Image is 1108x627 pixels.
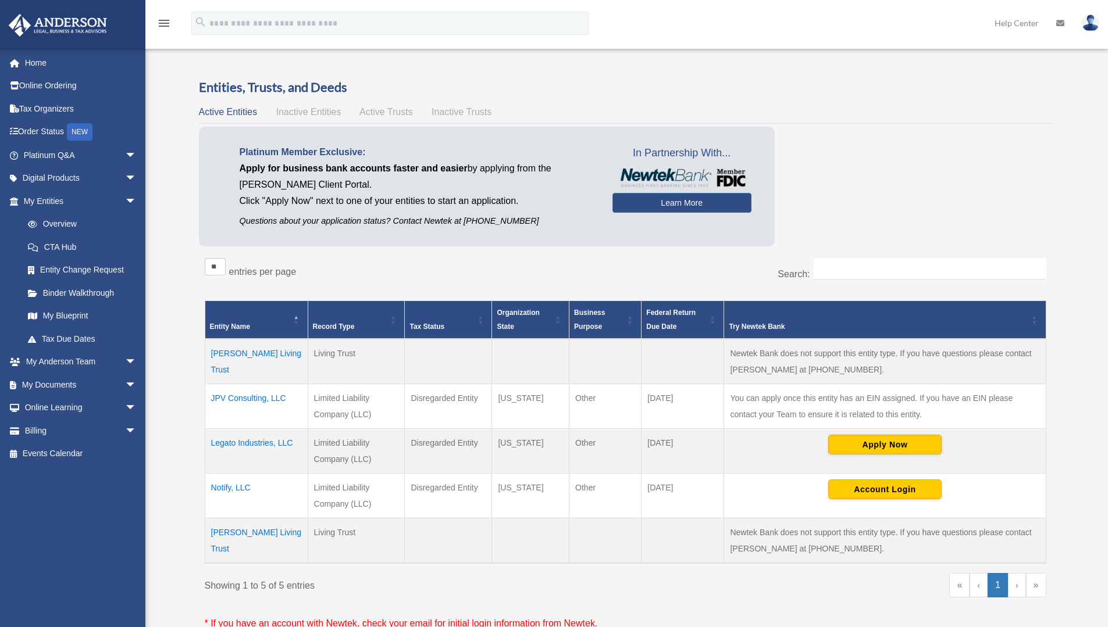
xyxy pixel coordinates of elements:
span: In Partnership With... [612,144,751,163]
td: [DATE] [642,474,724,518]
td: [DATE] [642,429,724,474]
a: Account Login [828,484,942,493]
label: entries per page [229,267,297,277]
td: Other [569,429,642,474]
span: Inactive Trusts [432,107,491,117]
a: menu [157,20,171,30]
i: menu [157,16,171,30]
th: Federal Return Due Date: Activate to sort [642,301,724,339]
div: NEW [67,123,92,141]
a: My Documentsarrow_drop_down [8,373,154,396]
td: JPV Consulting, LLC [205,384,308,429]
a: Learn More [612,193,751,213]
p: Click "Apply Now" next to one of your entities to start an application. [240,193,595,209]
td: Notify, LLC [205,474,308,518]
a: Online Learningarrow_drop_down [8,396,154,420]
h3: Entities, Trusts, and Deeds [199,78,1052,96]
a: Digital Productsarrow_drop_down [8,167,154,190]
td: Newtek Bank does not support this entity type. If you have questions please contact [PERSON_NAME]... [724,339,1046,384]
span: arrow_drop_down [125,144,148,167]
a: CTA Hub [16,235,148,259]
th: Tax Status: Activate to sort [405,301,492,339]
td: [PERSON_NAME] Living Trust [205,518,308,564]
span: Apply for business bank accounts faster and easier [240,163,468,173]
span: Federal Return Due Date [646,309,696,331]
td: [PERSON_NAME] Living Trust [205,339,308,384]
span: Entity Name [210,323,250,331]
span: arrow_drop_down [125,373,148,397]
a: First [949,573,970,597]
span: Active Entities [199,107,257,117]
th: Record Type: Activate to sort [308,301,405,339]
td: Limited Liability Company (LLC) [308,474,405,518]
span: Active Trusts [359,107,413,117]
span: arrow_drop_down [125,350,148,374]
th: Entity Name: Activate to invert sorting [205,301,308,339]
a: My Blueprint [16,304,148,328]
a: Platinum Q&Aarrow_drop_down [8,144,154,167]
span: Inactive Entities [276,107,341,117]
a: Next [1008,573,1026,597]
span: arrow_drop_down [125,167,148,191]
img: Anderson Advisors Platinum Portal [5,14,111,37]
th: Business Purpose: Activate to sort [569,301,642,339]
a: Tax Organizers [8,97,154,120]
td: Living Trust [308,339,405,384]
a: Previous [970,573,988,597]
td: Other [569,384,642,429]
th: Organization State: Activate to sort [492,301,569,339]
button: Account Login [828,479,942,499]
td: Disregarded Entity [405,429,492,474]
p: Questions about your application status? Contact Newtek at [PHONE_NUMBER] [240,214,595,228]
td: Other [569,474,642,518]
a: Events Calendar [8,442,154,465]
a: Billingarrow_drop_down [8,419,154,442]
a: My Anderson Teamarrow_drop_down [8,350,154,374]
td: Disregarded Entity [405,384,492,429]
td: Newtek Bank does not support this entity type. If you have questions please contact [PERSON_NAME]... [724,518,1046,564]
a: Tax Due Dates [16,327,148,350]
span: Record Type [313,323,355,331]
td: You can apply once this entity has an EIN assigned. If you have an EIN please contact your Team t... [724,384,1046,429]
i: search [194,16,207,28]
th: Try Newtek Bank : Activate to sort [724,301,1046,339]
p: Platinum Member Exclusive: [240,144,595,160]
td: Disregarded Entity [405,474,492,518]
td: [US_STATE] [492,429,569,474]
a: Binder Walkthrough [16,281,148,304]
label: Search: [778,269,810,279]
td: [DATE] [642,384,724,429]
a: 1 [988,573,1008,597]
a: My Entitiesarrow_drop_down [8,189,148,213]
div: Try Newtek Bank [729,320,1028,334]
td: Living Trust [308,518,405,564]
button: Apply Now [828,435,942,454]
span: Tax Status [409,323,444,331]
p: by applying from the [PERSON_NAME] Client Portal. [240,160,595,193]
a: Overview [16,213,142,236]
td: Limited Liability Company (LLC) [308,384,405,429]
td: [US_STATE] [492,474,569,518]
span: arrow_drop_down [125,419,148,443]
td: Limited Liability Company (LLC) [308,429,405,474]
a: Online Ordering [8,74,154,98]
a: Order StatusNEW [8,120,154,144]
span: Business Purpose [574,309,605,331]
td: [US_STATE] [492,384,569,429]
a: Last [1026,573,1046,597]
span: Organization State [497,309,539,331]
td: Legato Industries, LLC [205,429,308,474]
span: arrow_drop_down [125,396,148,420]
a: Entity Change Request [16,259,148,282]
div: Showing 1 to 5 of 5 entries [205,573,617,594]
img: User Pic [1082,15,1099,31]
img: NewtekBankLogoSM.png [618,169,746,187]
a: Home [8,51,154,74]
span: arrow_drop_down [125,189,148,213]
